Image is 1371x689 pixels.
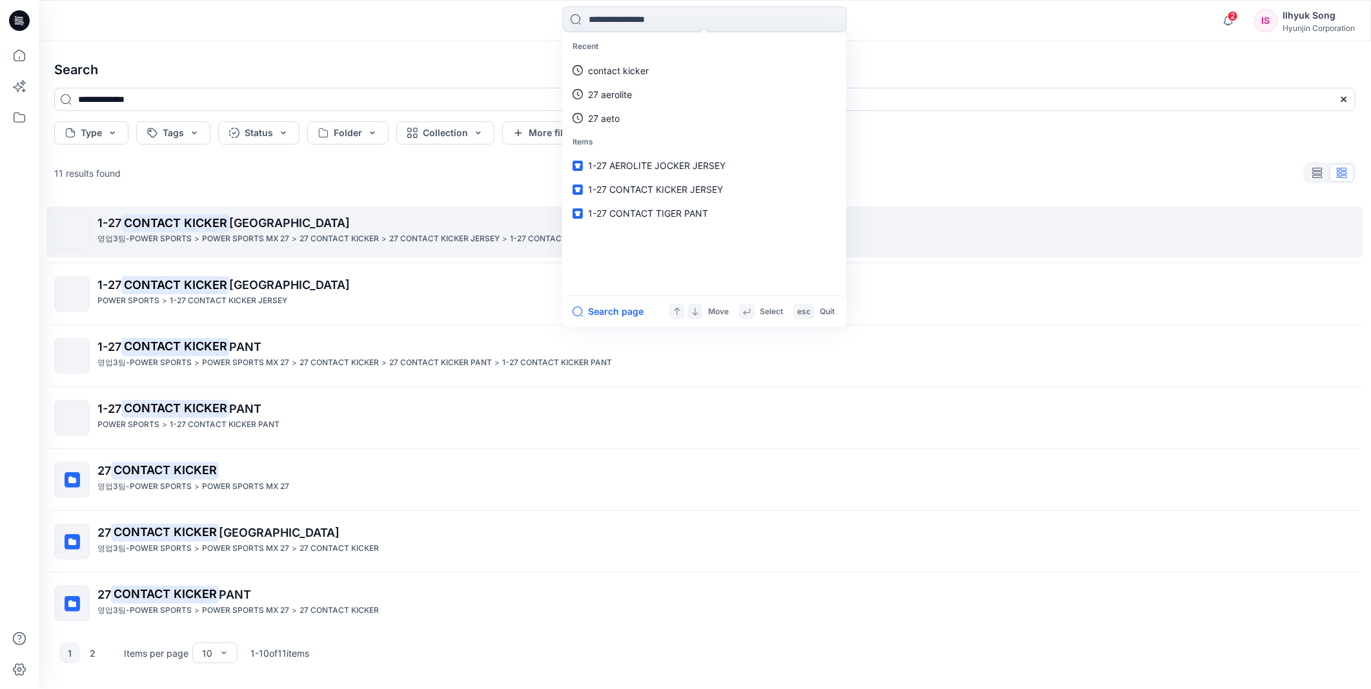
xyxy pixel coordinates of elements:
[565,59,844,83] a: contact kicker
[46,268,1363,319] a: 1-27CONTACT KICKER[GEOGRAPHIC_DATA]POWER SPORTS>1-27 CONTACT KICKER JERSEY
[54,121,128,145] button: Type
[194,480,199,494] p: >
[1254,9,1277,32] div: IS
[46,454,1363,505] a: 27CONTACT KICKER영업3팀-POWER SPORTS>POWER SPORTS MX 27
[111,523,219,541] mark: CONTACT KICKER
[218,121,300,145] button: Status
[202,646,212,660] div: 10
[97,464,111,477] span: 27
[760,305,783,319] p: Select
[820,305,835,319] p: Quit
[121,399,229,417] mark: CONTACT KICKER
[202,356,289,370] p: POWER SPORTS MX 27
[250,646,309,660] p: 1 - 10 of 11 items
[97,604,192,617] p: 영업3팀-POWER SPORTS
[97,418,159,432] p: POWER SPORTS
[162,294,167,308] p: >
[588,64,649,77] p: contact kicker
[97,278,121,292] span: 1-27
[292,542,297,555] p: >
[121,275,229,294] mark: CONTACT KICKER
[307,121,389,145] button: Folder
[229,402,261,415] span: PANT
[59,643,80,663] button: 1
[46,330,1363,381] a: 1-27CONTACT KICKERPANT영업3팀-POWER SPORTS>POWER SPORTS MX 27>27 CONTACT KICKER>27 CONTACT KICKER PA...
[97,402,121,415] span: 1-27
[170,294,287,308] p: 1-27 CONTACT KICKER JERSEY
[588,208,708,219] span: 1-27 CONTACT TIGER PANT
[588,184,723,195] span: 1-27 CONTACT KICKER JERSEY
[97,232,192,246] p: 영업3팀-POWER SPORTS
[121,214,229,232] mark: CONTACT KICKER
[219,588,251,601] span: PANT
[194,604,199,617] p: >
[565,177,844,201] a: 1-27 CONTACT KICKER JERSEY
[46,516,1363,567] a: 27CONTACT KICKER[GEOGRAPHIC_DATA]영업3팀-POWER SPORTS>POWER SPORTS MX 27>27 CONTACT KICKER
[389,356,492,370] p: 27 CONTACT KICKER PANT
[565,154,844,177] a: 1-27 AEROLITE JOCKER JERSEY
[46,392,1363,443] a: 1-27CONTACT KICKERPANTPOWER SPORTS>1-27 CONTACT KICKER PANT
[97,216,121,230] span: 1-27
[389,232,500,246] p: 27 CONTACT KICKER JERSEY
[381,356,387,370] p: >
[46,578,1363,629] a: 27CONTACT KICKERPANT영업3팀-POWER SPORTS>POWER SPORTS MX 27>27 CONTACT KICKER
[300,232,379,246] p: 27 CONTACT KICKER
[708,305,729,319] p: Move
[124,646,188,660] p: Items per page
[202,542,289,555] p: POWER SPORTS MX 27
[202,232,289,246] p: POWER SPORTS MX 27
[202,604,289,617] p: POWER SPORTS MX 27
[229,278,350,292] span: [GEOGRAPHIC_DATA]
[194,542,199,555] p: >
[1228,11,1238,21] span: 2
[292,232,297,246] p: >
[97,480,192,494] p: 영업3팀-POWER SPORTS
[1283,23,1355,33] div: Hyunjin Corporation
[83,643,103,663] button: 2
[292,604,297,617] p: >
[300,542,379,555] p: 27 CONTACT KICKER
[494,356,500,370] p: >
[797,305,811,319] p: esc
[97,588,111,601] span: 27
[588,112,620,125] p: 27 aeto
[565,130,844,154] p: Items
[565,106,844,130] a: 27 aeto
[46,206,1363,257] a: 1-27CONTACT KICKER[GEOGRAPHIC_DATA]영업3팀-POWER SPORTS>POWER SPORTS MX 27>27 CONTACT KICKER>27 CONT...
[97,356,192,370] p: 영업3팀-POWER SPORTS
[381,232,387,246] p: >
[565,35,844,59] p: Recent
[162,418,167,432] p: >
[565,83,844,106] a: 27 aerolite
[54,166,121,180] p: 11 results found
[229,216,350,230] span: [GEOGRAPHIC_DATA]
[219,526,340,539] span: [GEOGRAPHIC_DATA]
[229,340,261,354] span: PANT
[97,526,111,539] span: 27
[502,232,507,246] p: >
[111,585,219,603] mark: CONTACT KICKER
[136,121,210,145] button: Tags
[300,604,379,617] p: 27 CONTACT KICKER
[396,121,494,145] button: Collection
[194,232,199,246] p: >
[588,88,632,101] p: 27 aerolite
[510,232,627,246] p: 1-27 CONTACT KICKER JERSEY
[292,356,297,370] p: >
[44,52,1366,88] h4: Search
[588,160,726,171] span: 1-27 AEROLITE JOCKER JERSEY
[111,461,219,479] mark: CONTACT KICKER
[194,356,199,370] p: >
[502,356,612,370] p: 1-27 CONTACT KICKER PANT
[502,121,591,145] button: More filters
[573,304,644,319] button: Search page
[121,337,229,355] mark: CONTACT KICKER
[565,201,844,225] a: 1-27 CONTACT TIGER PANT
[97,542,192,555] p: 영업3팀-POWER SPORTS
[300,356,379,370] p: 27 CONTACT KICKER
[97,340,121,354] span: 1-27
[97,294,159,308] p: POWER SPORTS
[202,480,289,494] p: POWER SPORTS MX 27
[170,418,279,432] p: 1-27 CONTACT KICKER PANT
